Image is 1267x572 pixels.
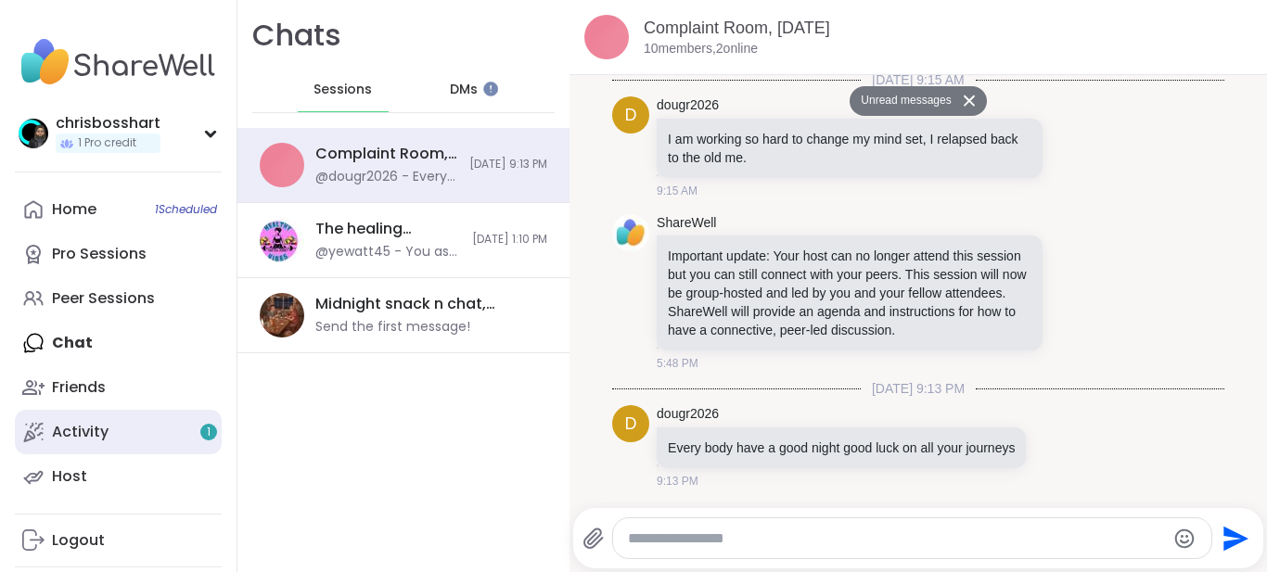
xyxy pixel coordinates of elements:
span: 1 [207,425,211,440]
span: [DATE] 1:10 PM [472,232,547,248]
span: 1 Pro credit [78,135,136,151]
img: Midnight snack n chat, Sep 07 [260,293,304,337]
a: dougr2026 [657,405,719,424]
div: @dougr2026 - Every body have a good night good luck on all your journeys [315,168,458,186]
div: Logout [52,530,105,551]
p: 10 members, 2 online [644,40,758,58]
div: Friends [52,377,106,398]
span: Sessions [314,81,372,99]
span: 1 Scheduled [155,202,217,217]
img: The healing journey, Sep 06 [260,218,304,262]
div: Host [52,466,87,487]
a: ShareWell [657,214,716,233]
div: Peer Sessions [52,288,155,309]
img: Complaint Room, Sep 06 [260,143,304,187]
button: Send [1212,517,1254,559]
div: Midnight snack n chat, [DATE] [315,294,536,314]
div: Pro Sessions [52,244,147,264]
textarea: Type your message [628,529,1166,548]
span: [DATE] 9:15 AM [861,70,975,89]
img: https://sharewell-space-live.sfo3.digitaloceanspaces.com/user-generated/3f132bb7-f98b-4da5-9917-9... [612,214,649,251]
span: [DATE] 9:13 PM [469,157,547,172]
div: chrisbosshart [56,113,160,133]
div: Send the first message! [315,318,470,337]
span: 9:13 PM [657,473,698,489]
button: Unread messages [850,86,956,116]
a: Friends [15,365,222,410]
h1: Chats [252,15,341,57]
iframe: Spotlight [483,82,498,96]
img: chrisbosshart [19,119,48,148]
div: Complaint Room, [DATE] [315,144,458,164]
a: Logout [15,518,222,563]
span: DMs [450,81,478,99]
p: I am working so hard to change my mind set, I relapsed back to the old me. [668,130,1031,167]
div: Home [52,199,96,220]
span: 5:48 PM [657,355,698,372]
a: Pro Sessions [15,232,222,276]
img: Complaint Room, Sep 06 [584,15,629,59]
p: Every body have a good night good luck on all your journeys [668,439,1015,457]
div: @yewatt45 - You as well what videos are you doing@boothang2019 [315,243,461,261]
a: Peer Sessions [15,276,222,321]
span: [DATE] 9:13 PM [861,379,976,398]
button: Emoji picker [1173,528,1196,550]
a: Activity1 [15,410,222,454]
div: The healing journey, [DATE] [315,219,461,239]
a: Host [15,454,222,499]
span: 9:15 AM [657,183,697,199]
p: Important update: Your host can no longer attend this session but you can still connect with your... [668,247,1031,339]
span: d [625,412,637,437]
img: ShareWell Nav Logo [15,30,222,95]
div: Activity [52,422,109,442]
a: Complaint Room, [DATE] [644,19,830,37]
span: d [625,103,637,128]
a: Home1Scheduled [15,187,222,232]
a: dougr2026 [657,96,719,115]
